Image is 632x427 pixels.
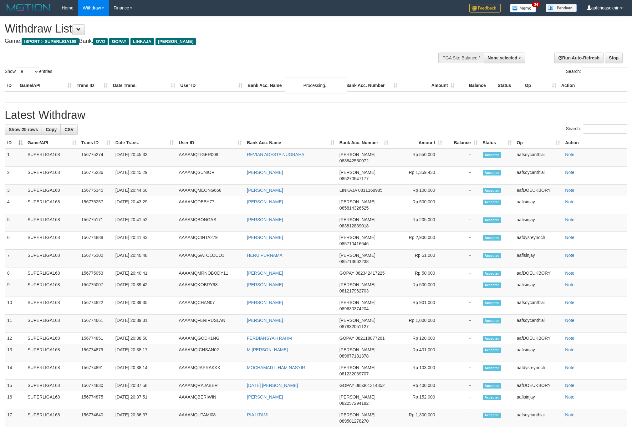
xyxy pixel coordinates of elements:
span: [PERSON_NAME] [339,217,375,222]
td: 156774891 [79,362,113,380]
td: SUPERLIGA168 [25,297,79,315]
label: Search: [566,67,627,76]
a: [DATE] [PERSON_NAME] [247,383,298,388]
a: REVIAN ADESTA NUGRAHA [247,152,304,157]
td: [DATE] 20:43:29 [113,196,176,214]
td: [DATE] 20:39:31 [113,315,176,333]
a: M [PERSON_NAME] [247,347,288,352]
span: OVO [93,38,108,45]
span: Accepted [483,365,502,371]
td: 156775274 [79,149,113,167]
input: Search: [583,67,627,76]
td: 16 [5,391,25,409]
th: Game/API [17,80,74,91]
td: 156775102 [79,250,113,267]
td: aafisinjay [514,214,563,232]
td: Rp 500,000 [391,196,445,214]
h4: Game: Bank: [5,38,415,44]
span: Accepted [483,336,502,341]
span: GOPAY [339,271,354,276]
td: aafDOEUKBORY [514,333,563,344]
span: [PERSON_NAME] [339,347,375,352]
td: SUPERLIGA168 [25,362,79,380]
td: aafisinjay [514,344,563,362]
td: 156774879 [79,344,113,362]
td: AAAAMQICHSAN02 [176,344,244,362]
span: Copy 085361314352 to clipboard [355,383,385,388]
td: AAAAMQJAPRAKKK [176,362,244,380]
label: Show entries [5,67,52,76]
th: Trans ID [74,80,110,91]
a: Note [565,271,574,276]
td: Rp 50,000 [391,267,445,279]
td: AAAAMQTIGER008 [176,149,244,167]
a: [PERSON_NAME] [247,271,283,276]
a: Run Auto-Refresh [554,53,604,63]
td: 156774640 [79,409,113,427]
td: aafsoycanthlai [514,297,563,315]
a: Note [565,347,574,352]
span: Accepted [483,235,502,241]
td: aafisinjay [514,279,563,297]
td: - [445,267,480,279]
td: SUPERLIGA168 [25,167,79,185]
td: - [445,409,480,427]
td: - [445,250,480,267]
td: SUPERLIGA168 [25,232,79,250]
td: 6 [5,232,25,250]
th: Bank Acc. Number: activate to sort column ascending [337,137,391,149]
a: Note [565,253,574,258]
td: [DATE] 20:38:14 [113,362,176,380]
td: AAAAMQFERIRUSLAN [176,315,244,333]
span: Copy 087832051127 to clipboard [339,324,369,329]
td: aafDOEUKBORY [514,185,563,196]
td: 11 [5,315,25,333]
span: Copy 082257294182 to clipboard [339,401,369,406]
th: Op [522,80,559,91]
span: Copy [46,127,57,132]
td: [DATE] 20:40:48 [113,250,176,267]
a: MOCHAMAD ILHAM NASYIR [247,365,305,370]
span: Accepted [483,217,502,223]
h1: Withdraw List [5,23,415,35]
td: [DATE] 20:37:51 [113,391,176,409]
span: [PERSON_NAME] [339,282,375,287]
td: [DATE] 20:39:42 [113,279,176,297]
th: Bank Acc. Number [343,80,400,91]
td: 7 [5,250,25,267]
td: SUPERLIGA168 [25,267,79,279]
td: SUPERLIGA168 [25,250,79,267]
span: Copy 085270547177 to clipboard [339,176,369,181]
td: 156774875 [79,391,113,409]
td: [DATE] 20:41:52 [113,214,176,232]
span: 34 [532,2,540,7]
span: Accepted [483,253,502,258]
td: aafsoycanthlai [514,409,563,427]
th: Date Trans. [110,80,178,91]
span: Show 25 rows [9,127,38,132]
td: [DATE] 20:38:50 [113,333,176,344]
a: Note [565,383,574,388]
td: 5 [5,214,25,232]
td: 156775236 [79,167,113,185]
td: aafisinjay [514,196,563,214]
span: GOPAY [339,383,354,388]
td: 13 [5,344,25,362]
td: - [445,391,480,409]
th: Bank Acc. Name [245,80,343,91]
a: FERDIANSYAH RAHM [247,336,292,341]
span: Accepted [483,395,502,400]
td: 17 [5,409,25,427]
td: - [445,214,480,232]
span: Copy 085713662238 to clipboard [339,259,369,264]
span: Accepted [483,271,502,276]
span: [PERSON_NAME] [339,365,375,370]
td: aafDOEUKBORY [514,267,563,279]
span: [PERSON_NAME] [339,170,375,175]
span: [PERSON_NAME] [339,253,375,258]
a: Note [565,336,574,341]
a: Note [565,188,574,193]
span: Accepted [483,170,502,175]
td: 2 [5,167,25,185]
td: [DATE] 20:45:29 [113,167,176,185]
